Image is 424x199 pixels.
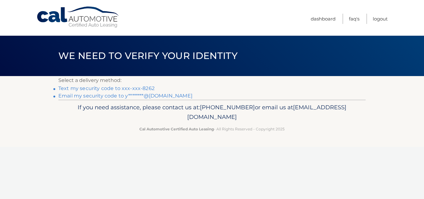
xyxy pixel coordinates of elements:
p: - All Rights Reserved - Copyright 2025 [62,126,362,132]
a: Text my security code to xxx-xxx-8262 [58,85,155,91]
a: Logout [373,14,388,24]
a: Cal Automotive [36,6,120,28]
a: FAQ's [349,14,359,24]
span: We need to verify your identity [58,50,237,61]
strong: Cal Automotive Certified Auto Leasing [139,127,214,131]
p: If you need assistance, please contact us at: or email us at [62,102,362,122]
p: Select a delivery method: [58,76,366,85]
span: [PHONE_NUMBER] [200,104,255,111]
a: Email my security code to y********@[DOMAIN_NAME] [58,93,192,99]
a: Dashboard [311,14,336,24]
